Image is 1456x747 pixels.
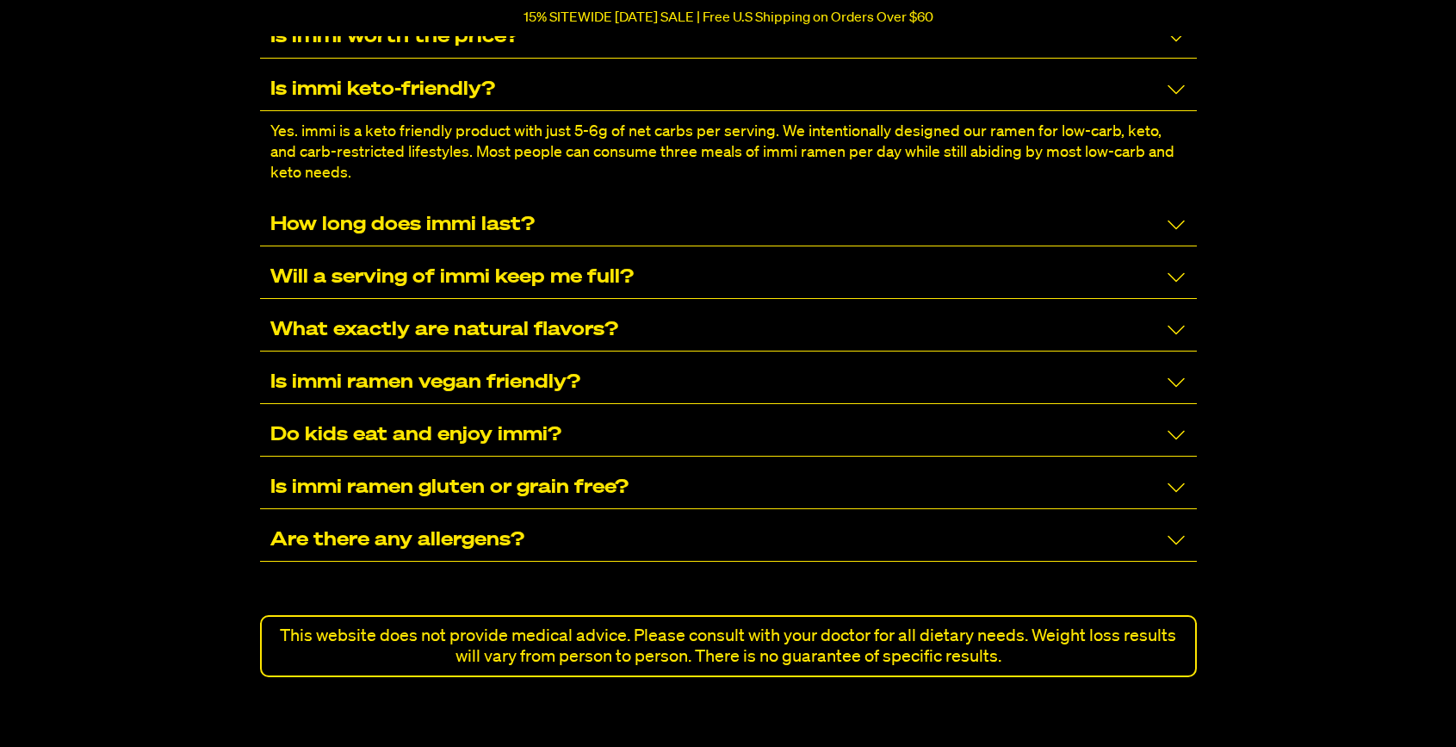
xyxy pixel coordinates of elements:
svg: Collapse/Expand [1166,530,1186,551]
svg: Collapse/Expand [1166,477,1186,498]
p: Is immi worth the price? [270,27,518,47]
p: Is immi keto-friendly? [270,79,495,100]
svg: Collapse/Expand [1166,425,1186,445]
svg: Collapse/Expand [1166,215,1186,235]
p: Are there any allergens? [270,530,524,551]
svg: Collapse/Expand [1166,372,1186,393]
p: This website does not provide medical advice. Please consult with your doctor for all dietary nee... [270,626,1186,667]
p: Is immi ramen vegan friendly? [270,372,580,393]
svg: Collapse/Expand [1166,27,1186,47]
div: Is immi worth the price? [260,16,1197,59]
div: Is immi keto-friendly? [260,69,1197,111]
div: What exactly are natural flavors? [260,309,1197,352]
svg: Collapse/Expand [1166,267,1186,288]
p: Will a serving of immi keep me full? [270,267,634,288]
div: Are there any allergens? [260,520,1197,562]
div: Will a serving of immi keep me full? [260,257,1197,299]
p: Do kids eat and enjoy immi? [270,425,561,445]
div: How long does immi last? [260,204,1197,246]
div: Do kids eat and enjoy immi? [260,414,1197,457]
p: How long does immi last? [270,215,535,235]
p: Is immi ramen gluten or grain free? [270,477,629,498]
svg: Collapse/Expand [1166,320,1186,340]
p: Yes. immi is a keto friendly product with just 5-6g of net carbs per serving. We intentionally de... [270,121,1186,184]
div: Is immi ramen gluten or grain free? [260,467,1197,509]
div: Is immi ramen vegan friendly? [260,362,1197,404]
p: 15% SITEWIDE [DATE] SALE | Free U.S Shipping on Orders Over $60 [524,10,933,26]
p: What exactly are natural flavors? [270,320,618,340]
svg: Collapse/Expand [1166,79,1186,100]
